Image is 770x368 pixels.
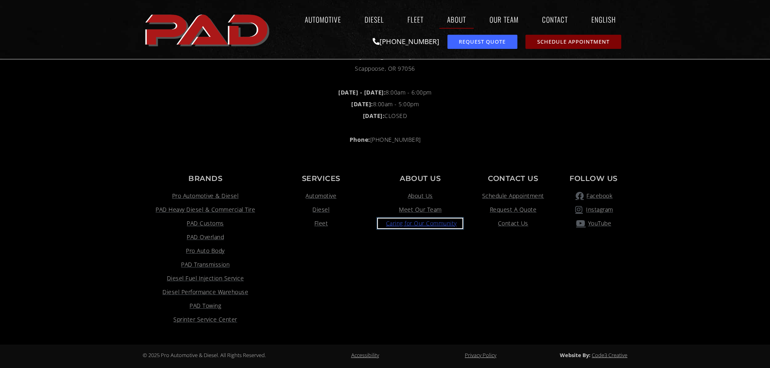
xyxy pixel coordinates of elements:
[272,205,370,214] a: Diesel
[470,219,555,228] a: Contact Us
[147,175,264,182] p: Brands
[459,39,506,44] span: Request Quote
[272,175,370,182] p: Services
[586,219,612,228] span: YouTube
[147,232,264,242] a: Visit link opens in a new tab
[482,191,544,201] span: Schedule Appointment
[378,191,462,201] a: About Us
[147,135,624,145] a: Phone:[PHONE_NUMBER]
[147,260,264,269] a: PAD Transmission
[338,88,386,96] b: [DATE] - [DATE]:
[498,219,528,228] span: Contact Us
[563,219,623,228] a: YouTube
[143,349,309,362] div: © 2025 Pro Automotive & Diesel. All Rights Reserved.
[408,191,433,201] span: About Us
[147,205,264,214] a: Visit link opens in a new tab
[147,315,264,324] a: Visit link opens in a new tab
[156,205,255,214] span: PAD Heavy Diesel & Commercial Tire
[592,351,627,359] a: Code3 Creative
[172,191,239,201] span: Pro Automotive & Diesel
[351,99,419,109] span: 8:00am - 5:00pm
[378,205,462,214] a: Meet Our Team
[465,351,496,359] a: Privacy Policy
[490,205,537,214] span: Request A Quote
[274,10,628,29] nav: Menu
[147,246,264,256] a: Visit link opens in a new tab
[147,191,264,201] a: Pro Automotive & Diesel
[350,136,370,143] strong: Phone:
[162,287,248,297] span: Diesel Performance Warehouse
[563,175,623,182] p: Follow Us
[147,219,264,228] a: PAD Customs
[167,273,244,283] span: Diesel Fuel Injection Service
[272,219,370,228] a: Fleet
[147,287,264,297] a: Visit link opens in a new tab
[560,351,591,359] strong: Website By:
[439,10,474,29] a: About
[447,35,517,49] a: request a service or repair quote
[357,10,392,29] a: Diesel
[351,351,379,359] a: Accessibility
[470,205,555,214] a: Request A Quote
[312,205,329,214] span: Diesel
[537,39,610,44] span: Schedule Appointment
[190,301,221,311] span: PAD Towing
[143,8,274,51] img: The image shows the word "PAD" in bold, red, uppercase letters with a slight shadow effect.
[272,191,370,201] a: Automotive
[187,219,224,228] span: PAD Customs
[314,219,328,228] span: Fleet
[584,10,628,29] a: English
[384,219,457,228] span: Caring for Our Community
[378,175,462,182] p: About Us
[363,111,407,121] span: CLOSED
[534,10,576,29] a: Contact
[563,205,623,214] a: pro automotive and diesel instagram page
[338,88,432,97] span: 8:00am - 6:00pm
[399,205,442,214] span: Meet Our Team
[147,301,264,311] a: Visit link opens in a new tab
[187,232,224,242] span: PAD Overland
[143,8,274,51] a: pro automotive and diesel home page
[355,64,415,74] span: Scappoose, OR 97056
[470,175,555,182] p: Contact us
[563,191,623,201] a: pro automotive and diesel facebook page
[482,10,526,29] a: Our Team
[173,315,237,324] span: Sprinter Service Center
[373,37,439,46] a: [PHONE_NUMBER]
[400,10,431,29] a: Fleet
[584,205,613,214] span: Instagram
[306,191,336,201] span: Automotive
[297,10,349,29] a: Automotive
[470,191,555,201] a: Schedule Appointment
[147,273,264,283] a: Visit link opens in a new tab
[181,260,230,269] span: PAD Transmission
[186,246,225,256] span: Pro Auto Body
[363,112,385,120] b: [DATE]:
[350,135,421,145] span: [PHONE_NUMBER]
[525,35,621,49] a: schedule repair or service appointment
[351,100,373,108] b: [DATE]:
[378,219,462,228] a: Caring for Our Community
[584,191,612,201] span: Facebook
